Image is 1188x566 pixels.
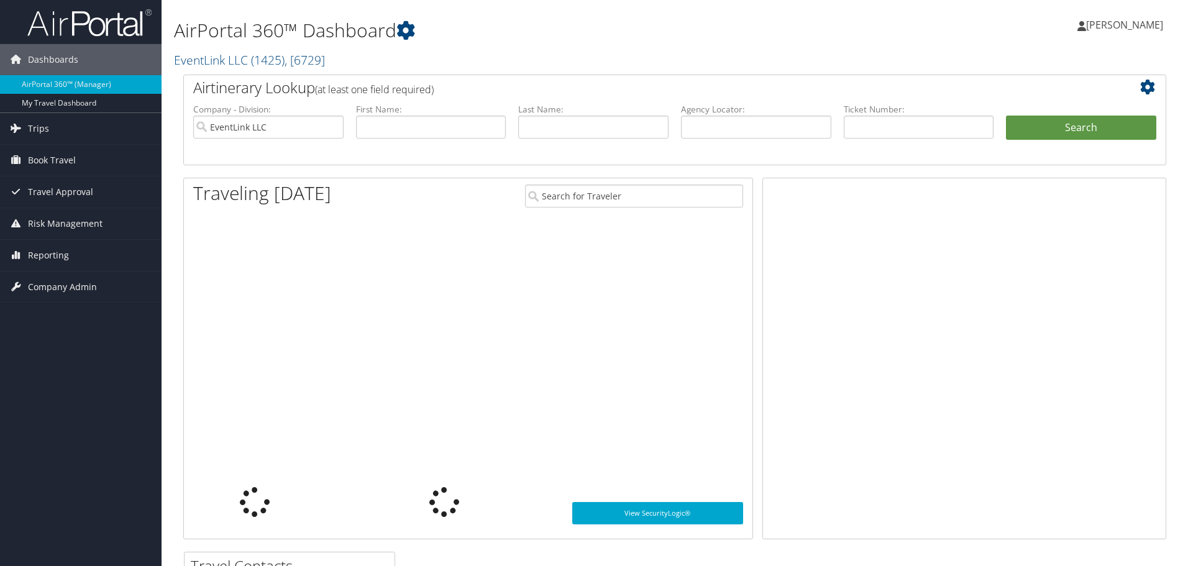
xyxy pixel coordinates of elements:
[193,180,331,206] h1: Traveling [DATE]
[27,8,152,37] img: airportal-logo.png
[1006,116,1156,140] button: Search
[518,103,669,116] label: Last Name:
[681,103,831,116] label: Agency Locator:
[525,185,743,208] input: Search for Traveler
[315,83,434,96] span: (at least one field required)
[193,103,344,116] label: Company - Division:
[285,52,325,68] span: , [ 6729 ]
[174,17,842,43] h1: AirPortal 360™ Dashboard
[1077,6,1176,43] a: [PERSON_NAME]
[28,113,49,144] span: Trips
[28,176,93,208] span: Travel Approval
[1086,18,1163,32] span: [PERSON_NAME]
[572,502,743,524] a: View SecurityLogic®
[844,103,994,116] label: Ticket Number:
[251,52,285,68] span: ( 1425 )
[28,208,103,239] span: Risk Management
[174,52,325,68] a: EventLink LLC
[28,272,97,303] span: Company Admin
[356,103,506,116] label: First Name:
[28,44,78,75] span: Dashboards
[193,77,1074,98] h2: Airtinerary Lookup
[28,240,69,271] span: Reporting
[28,145,76,176] span: Book Travel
